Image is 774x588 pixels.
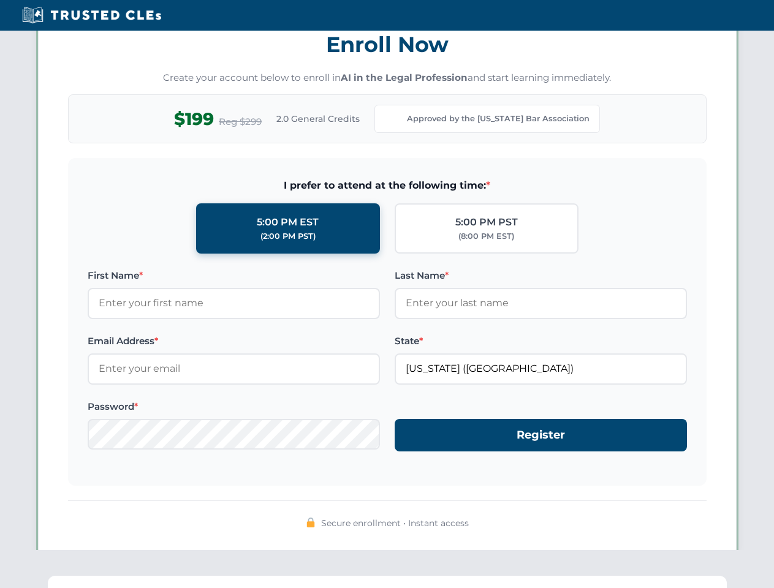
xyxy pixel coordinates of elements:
[18,6,165,24] img: Trusted CLEs
[395,353,687,384] input: Kentucky (KY)
[88,288,380,318] input: Enter your first name
[88,334,380,349] label: Email Address
[395,334,687,349] label: State
[321,516,469,530] span: Secure enrollment • Instant access
[306,518,316,527] img: 🔒
[455,214,518,230] div: 5:00 PM PST
[260,230,316,243] div: (2:00 PM PST)
[88,353,380,384] input: Enter your email
[88,399,380,414] label: Password
[174,105,214,133] span: $199
[276,112,360,126] span: 2.0 General Credits
[219,115,262,129] span: Reg $299
[458,230,514,243] div: (8:00 PM EST)
[68,71,707,85] p: Create your account below to enroll in and start learning immediately.
[68,25,707,64] h3: Enroll Now
[385,110,402,127] img: Kentucky Bar
[395,288,687,318] input: Enter your last name
[341,72,468,83] strong: AI in the Legal Profession
[407,113,590,125] span: Approved by the [US_STATE] Bar Association
[88,178,687,194] span: I prefer to attend at the following time:
[395,419,687,451] button: Register
[395,268,687,283] label: Last Name
[257,214,319,230] div: 5:00 PM EST
[88,268,380,283] label: First Name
